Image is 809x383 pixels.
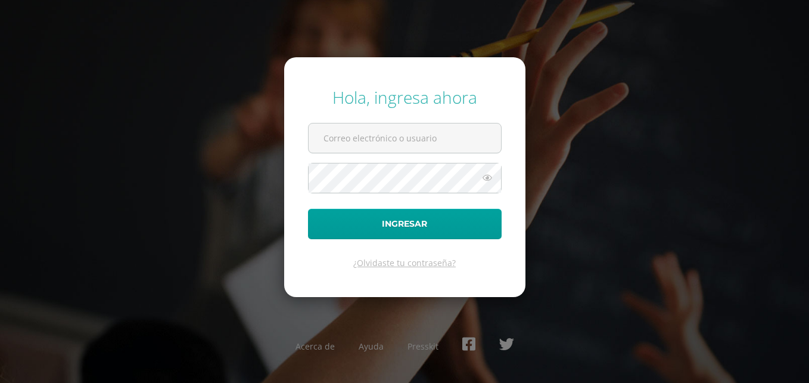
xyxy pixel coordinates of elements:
[308,209,502,239] button: Ingresar
[295,341,335,352] a: Acerca de
[308,86,502,109] div: Hola, ingresa ahora
[353,257,456,268] a: ¿Olvidaste tu contraseña?
[359,341,384,352] a: Ayuda
[407,341,438,352] a: Presskit
[309,123,501,153] input: Correo electrónico o usuario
